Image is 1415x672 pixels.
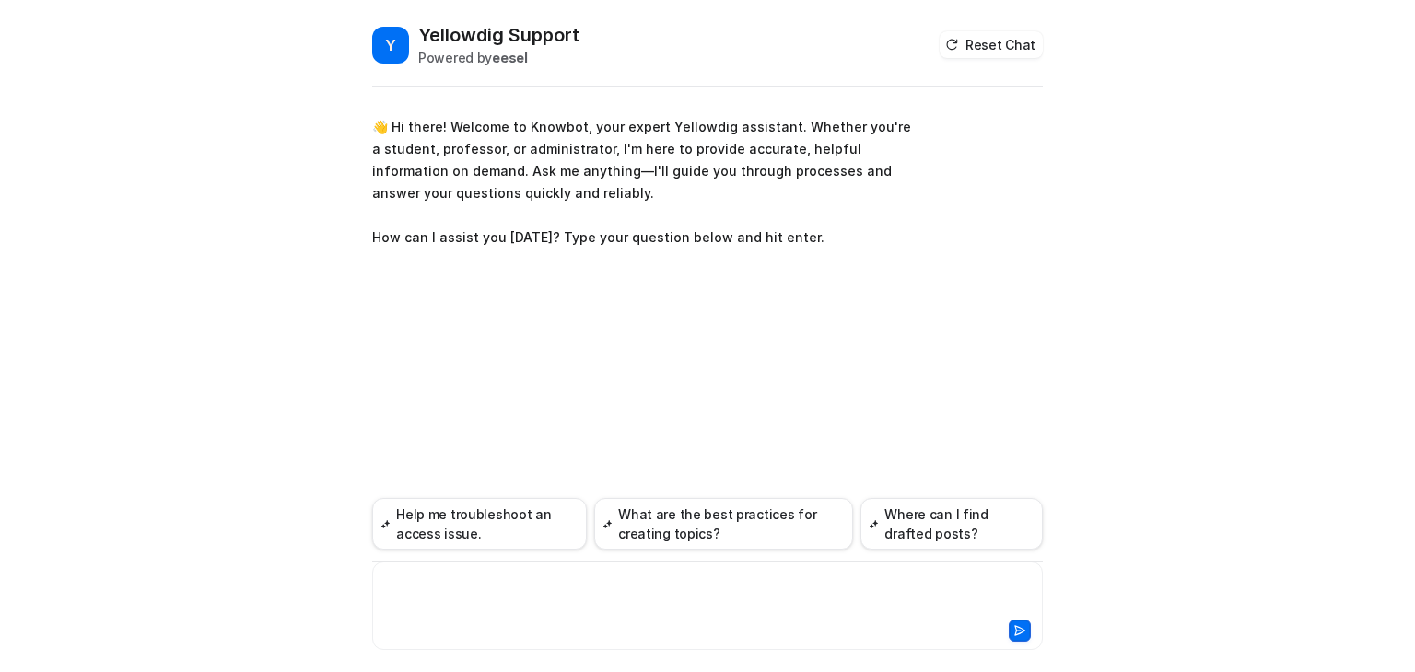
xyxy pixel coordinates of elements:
[594,498,853,550] button: What are the best practices for creating topics?
[372,498,587,550] button: Help me troubleshoot an access issue.
[418,22,579,48] h2: Yellowdig Support
[372,27,409,64] span: Y
[492,50,528,65] b: eesel
[940,31,1043,58] button: Reset Chat
[860,498,1043,550] button: Where can I find drafted posts?
[372,116,911,249] p: 👋 Hi there! Welcome to Knowbot, your expert Yellowdig assistant. Whether you're a student, profes...
[418,48,579,67] div: Powered by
